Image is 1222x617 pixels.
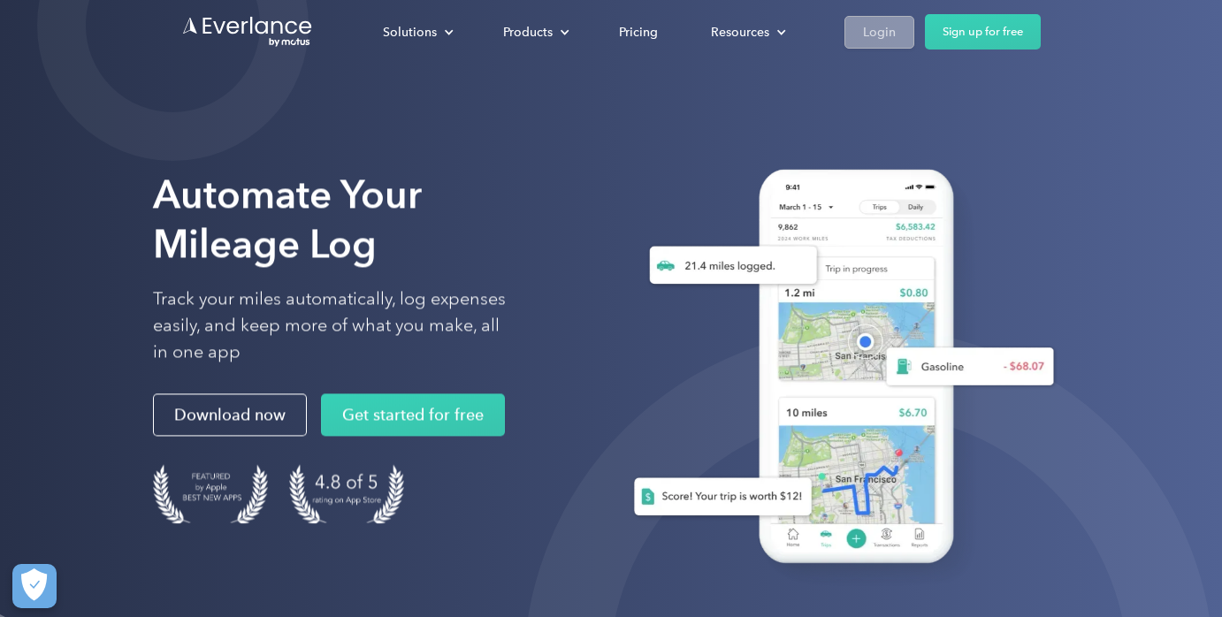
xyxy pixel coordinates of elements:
a: Login [844,16,914,49]
div: Resources [693,17,800,48]
a: Download now [153,394,307,437]
div: Solutions [383,21,437,43]
a: Go to homepage [181,15,314,49]
a: Get started for free [321,394,505,437]
strong: Automate Your Mileage Log [153,171,422,268]
a: Sign up for free [925,14,1041,50]
div: Products [485,17,584,48]
div: Products [503,21,553,43]
img: Badge for Featured by Apple Best New Apps [153,465,268,524]
div: Login [863,21,896,43]
p: Track your miles automatically, log expenses easily, and keep more of what you make, all in one app [153,286,507,366]
div: Resources [711,21,769,43]
img: Everlance, mileage tracker app, expense tracking app [606,151,1068,590]
img: 4.9 out of 5 stars on the app store [289,465,404,524]
div: Pricing [619,21,658,43]
button: Cookies Settings [12,564,57,608]
a: Pricing [601,17,676,48]
div: Solutions [365,17,468,48]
